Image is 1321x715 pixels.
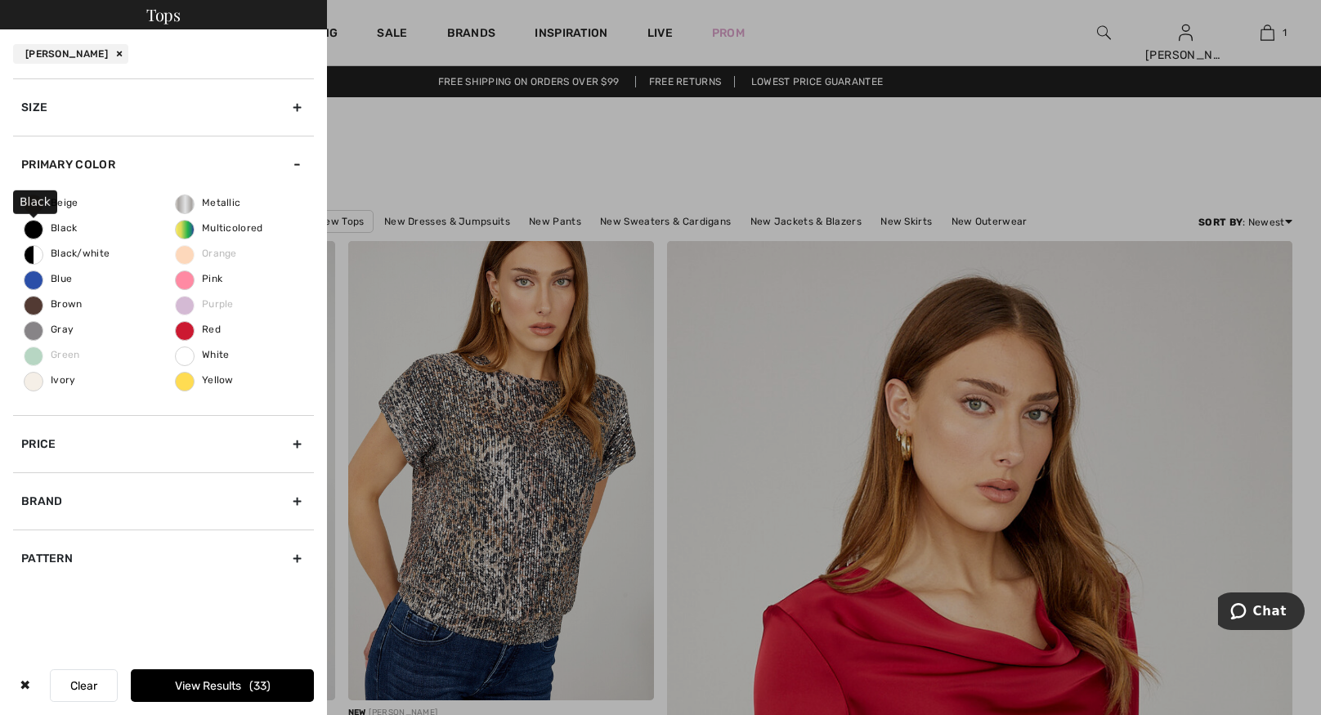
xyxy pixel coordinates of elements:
span: Brown [25,298,83,310]
div: Price [13,415,314,472]
div: Black [13,190,57,213]
span: Orange [176,248,237,259]
span: Gray [25,324,74,335]
span: Yellow [176,374,234,386]
div: Primary Color [13,136,314,193]
span: Metallic [176,197,240,208]
button: View Results33 [131,669,314,702]
span: Purple [176,298,234,310]
button: Clear [50,669,118,702]
span: Black/white [25,248,110,259]
div: Size [13,78,314,136]
div: ✖ [13,669,37,702]
span: Multicolored [176,222,263,234]
span: Red [176,324,221,335]
span: Green [25,349,80,360]
span: Black [25,222,78,234]
span: Blue [25,273,72,284]
span: White [176,349,230,360]
iframe: Opens a widget where you can chat to one of our agents [1218,592,1305,633]
div: [PERSON_NAME] [13,44,128,64]
span: 33 [249,679,271,693]
span: Pink [176,273,222,284]
div: Pattern [13,530,314,587]
div: Brand [13,472,314,530]
span: Ivory [25,374,76,386]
